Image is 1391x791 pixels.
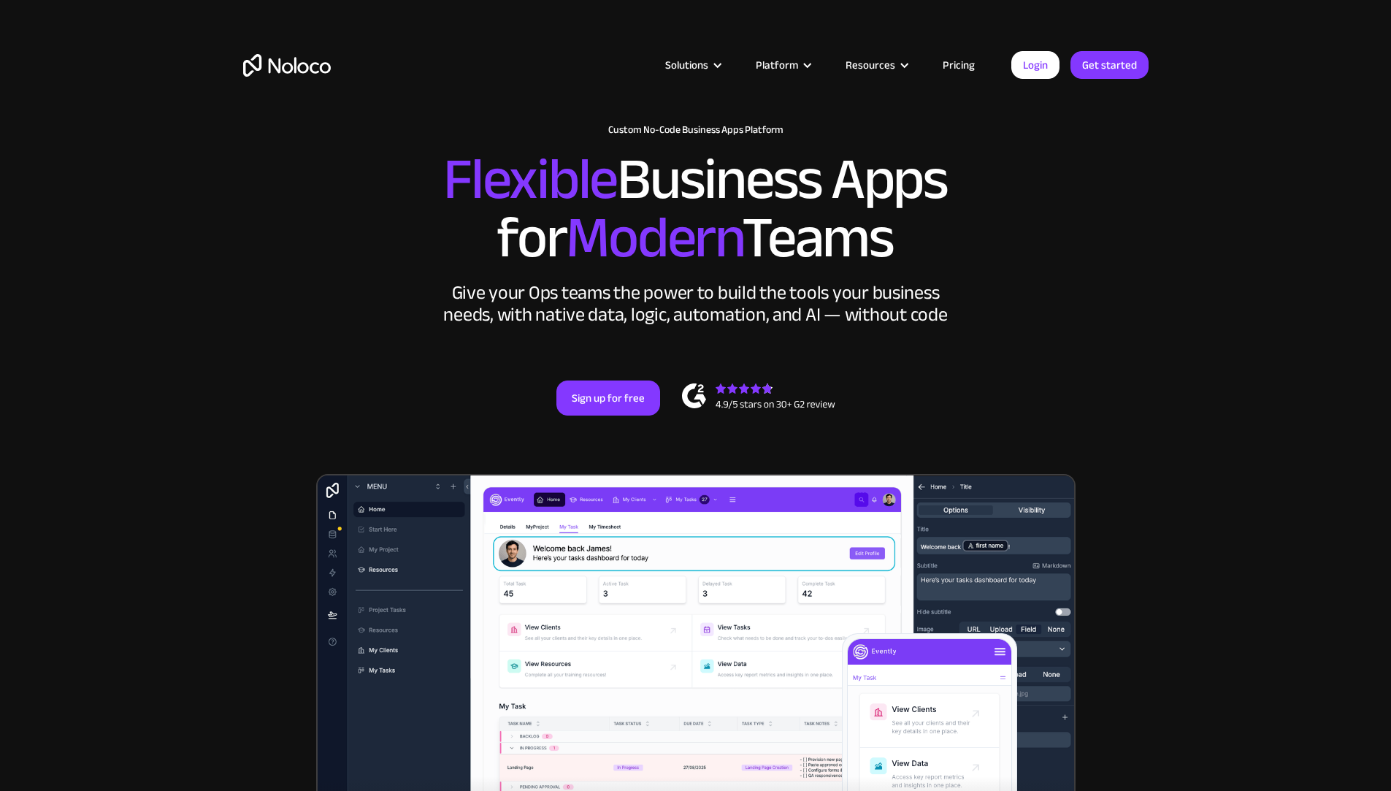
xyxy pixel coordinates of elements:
h2: Business Apps for Teams [243,150,1149,267]
a: Sign up for free [556,381,660,416]
div: Give your Ops teams the power to build the tools your business needs, with native data, logic, au... [440,282,951,326]
span: Flexible [443,125,617,234]
a: Login [1011,51,1059,79]
div: Solutions [665,56,708,74]
div: Solutions [647,56,737,74]
a: Pricing [924,56,993,74]
div: Resources [827,56,924,74]
span: Modern [566,183,742,292]
div: Resources [846,56,895,74]
div: Platform [756,56,798,74]
a: home [243,54,331,77]
div: Platform [737,56,827,74]
a: Get started [1070,51,1149,79]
